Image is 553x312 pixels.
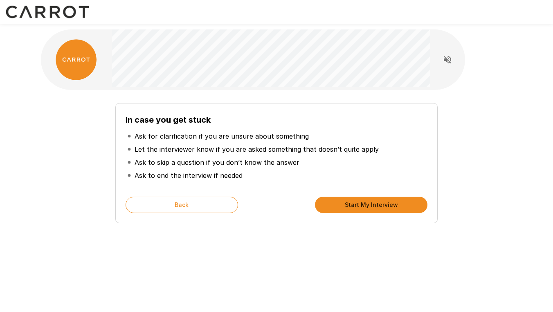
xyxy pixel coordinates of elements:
[315,197,427,213] button: Start My Interview
[126,115,211,125] b: In case you get stuck
[135,131,309,141] p: Ask for clarification if you are unsure about something
[135,157,299,167] p: Ask to skip a question if you don’t know the answer
[56,39,97,80] img: carrot_logo.png
[126,197,238,213] button: Back
[439,52,456,68] button: Read questions aloud
[135,171,243,180] p: Ask to end the interview if needed
[135,144,379,154] p: Let the interviewer know if you are asked something that doesn’t quite apply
